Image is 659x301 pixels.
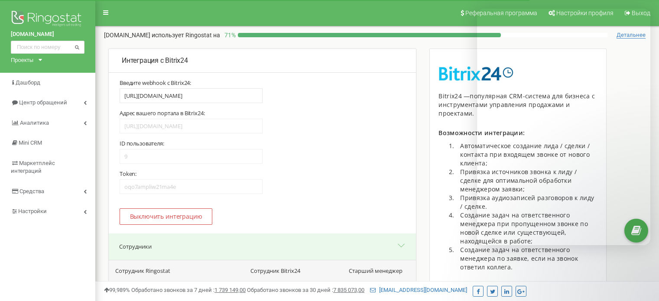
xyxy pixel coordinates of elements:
[465,10,537,16] span: Реферальная программа
[630,252,650,273] iframe: Intercom live chat
[18,208,47,214] span: Настройки
[16,79,40,86] span: Дашборд
[456,142,597,168] li: Автоматическое создание лида / сделки / контакта при входящем звонке от нового клиента;
[477,9,650,245] iframe: Intercom live chat
[104,287,130,293] span: 99,989%
[131,287,246,293] span: Обработано звонков за 7 дней :
[109,233,416,260] button: Сотрудники
[370,287,467,293] a: [EMAIL_ADDRESS][DOMAIN_NAME]
[120,149,263,164] input: 1
[122,56,403,66] p: Интеграция с Bitrix24
[20,120,49,126] span: Аналитика
[104,31,220,39] p: [DOMAIN_NAME]
[438,129,597,137] p: Возможности интеграции:
[333,287,364,293] u: 7 835 073,00
[120,88,263,103] input: https://b24-site.bitrix24.com/rest/1/jsdvkj438hfwe7
[152,32,220,39] span: использует Ringostat на
[11,30,84,39] a: [DOMAIN_NAME]
[214,287,246,293] u: 1 739 149,00
[120,110,205,117] label: Адрес вашего портала в Bitrix24:
[11,9,84,30] img: Ringostat logo
[120,79,191,86] label: Введите webhook с Bitrix24:
[438,66,513,81] img: image
[11,56,33,64] div: Проекты
[120,119,263,133] input: https://b24-site.bitrix24.com
[120,170,136,177] label: Token:
[456,194,597,211] li: Привязка аудиозаписей разговоров к лиду / сделке.
[19,99,67,106] span: Центр обращений
[19,139,42,146] span: Mini CRM
[456,246,597,272] li: Создание задач на ответственного менеджера по заявке, если на звонок ответил коллега.
[11,41,84,54] input: Поиск по номеру
[19,188,44,194] span: Средства
[247,287,364,293] span: Обработано звонков за 30 дней :
[120,208,212,225] button: Выключить интеграцию
[120,140,164,147] label: ID пользователя:
[109,260,243,282] th: Сотрудник Ringostat
[349,267,403,275] span: Старший менеджер
[120,179,263,194] input: jsdvkj438hfwe7
[456,211,597,246] li: Создание задач на ответственного менеджера при пропущенном звонке по новой сделке или существующе...
[438,92,597,118] div: Bitrix24 —популярная CRM-система для бизнеса с инструментами управления продажами и проектами.
[220,31,238,39] p: 71 %
[11,160,55,175] span: Маркетплейс интеграций
[243,260,342,282] th: Сотрудник Bitrix24
[456,168,597,194] li: Привязка источников звонка к лиду / сделке для оптимальной обработки менеджером заявки;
